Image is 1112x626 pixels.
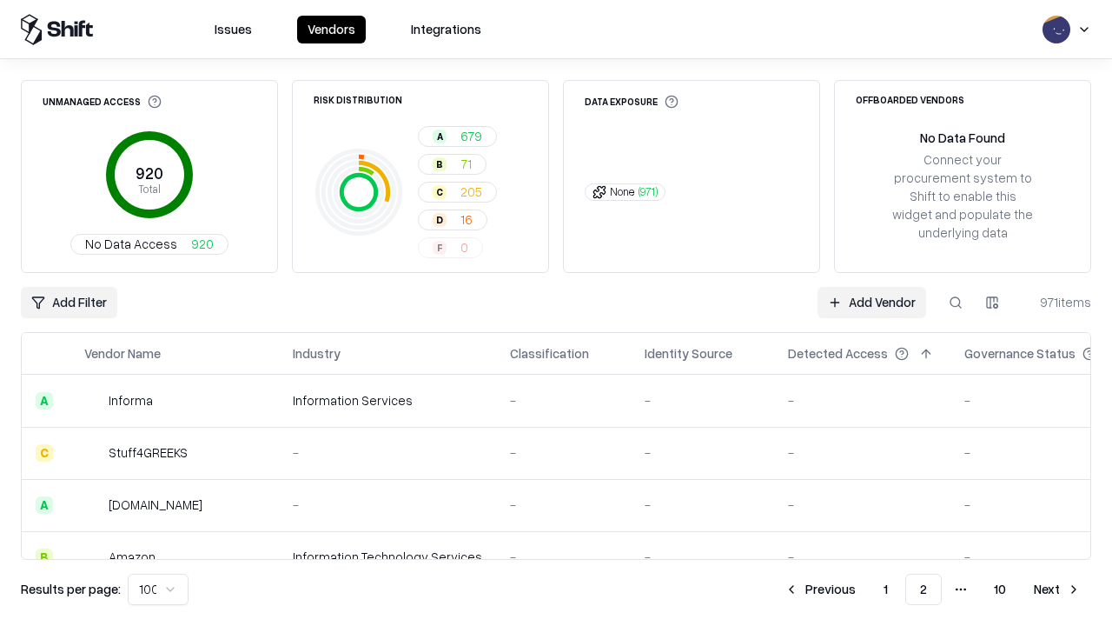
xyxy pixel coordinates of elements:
[510,391,617,410] div: -
[645,496,760,514] div: -
[418,126,497,147] button: A679
[920,129,1005,147] div: No Data Found
[21,580,121,598] p: Results per page:
[293,496,482,514] div: -
[293,391,482,410] div: Information Services
[36,392,53,410] div: A
[70,234,228,255] button: No Data Access920
[856,95,964,104] div: Offboarded Vendors
[418,182,497,203] button: C205
[21,287,117,318] button: Add Filter
[297,16,366,43] button: Vendors
[460,210,473,229] span: 16
[645,391,760,410] div: -
[36,444,53,462] div: C
[460,183,482,201] span: 205
[1022,293,1091,311] div: 971 items
[138,182,161,196] tspan: Total
[870,574,902,605] button: 1
[433,130,447,143] div: A
[136,163,163,183] tspan: 920
[293,443,482,462] div: -
[788,344,888,363] div: Detected Access
[460,127,482,145] span: 679
[510,496,617,514] div: -
[510,344,589,363] div: Classification
[585,95,678,109] div: Data Exposure
[460,155,472,173] span: 71
[418,210,487,230] button: D16
[645,548,760,566] div: -
[204,16,262,43] button: Issues
[645,443,760,462] div: -
[85,235,177,253] span: No Data Access
[433,185,447,199] div: C
[109,391,153,410] div: Informa
[84,549,102,566] img: Amazon
[788,391,937,410] div: -
[43,95,162,109] div: Unmanaged Access
[980,574,1020,605] button: 10
[774,574,866,605] button: Previous
[400,16,492,43] button: Integrations
[109,496,202,514] div: [DOMAIN_NAME]
[788,548,937,566] div: -
[433,213,447,227] div: D
[788,496,937,514] div: -
[774,574,1091,605] nav: pagination
[418,154,486,175] button: B71
[817,287,926,318] a: Add Vendor
[84,392,102,410] img: Informa
[84,444,102,462] img: stuff4GREEKS
[510,443,617,462] div: -
[314,95,402,104] div: Risk Distribution
[293,344,341,363] div: Industry
[639,184,658,199] span: ( 971 )
[36,496,53,514] div: A
[585,183,665,201] button: None(971)
[293,548,482,566] div: Information Technology Services
[905,574,942,605] button: 2
[84,496,102,514] img: capitallinguists.com
[964,344,1076,363] div: Governance Status
[109,548,156,566] div: Amazon
[109,443,188,462] div: Stuff4GREEKS
[36,549,53,566] div: B
[645,344,732,363] div: Identity Source
[510,548,617,566] div: -
[433,157,447,171] div: B
[890,150,1035,243] div: Connect your procurement system to Shift to enable this widget and populate the underlying data
[84,344,161,363] div: Vendor Name
[1023,574,1091,605] button: Next
[788,443,937,462] div: -
[191,235,214,253] span: 920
